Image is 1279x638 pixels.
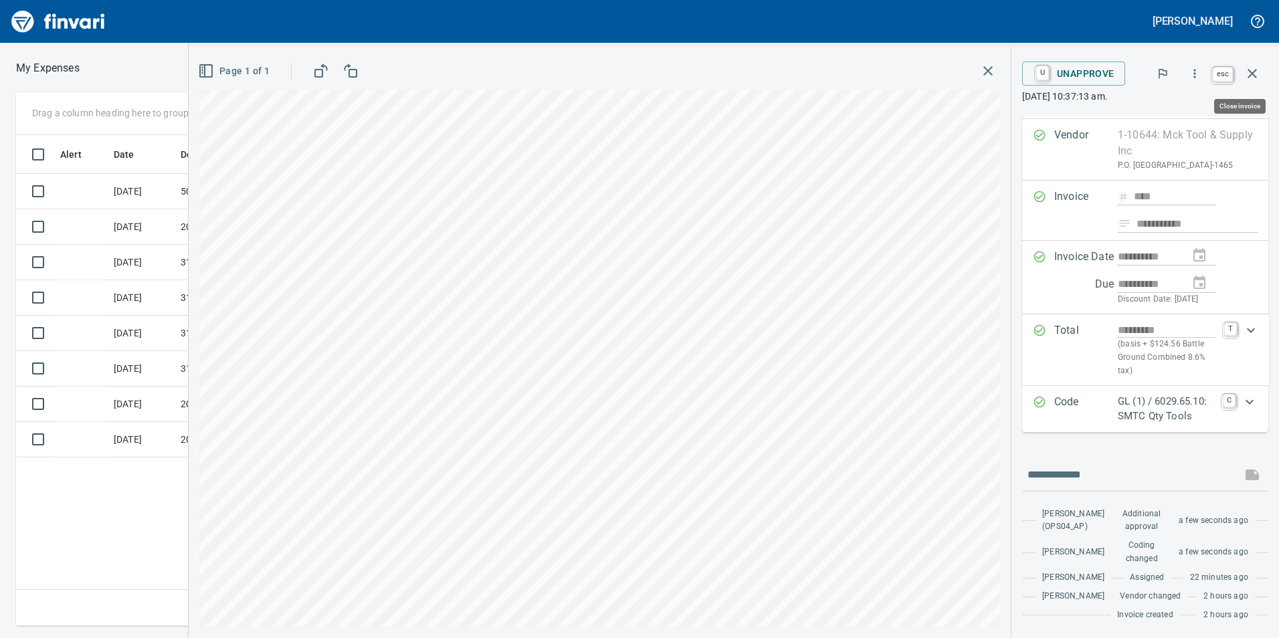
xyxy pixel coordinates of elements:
[175,422,296,457] td: 20.13279.65
[108,422,175,457] td: [DATE]
[1148,59,1177,88] button: Flag
[181,146,248,163] span: Description
[16,60,80,76] nav: breadcrumb
[1042,546,1104,559] span: [PERSON_NAME]
[108,316,175,351] td: [DATE]
[1203,590,1248,603] span: 2 hours ago
[1153,14,1233,28] h5: [PERSON_NAME]
[175,174,296,209] td: 50.10988.65
[1033,62,1114,85] span: Unapprove
[60,146,99,163] span: Alert
[1118,394,1215,424] p: GL (1) / 6029.65.10: SMTC Qty Tools
[108,245,175,280] td: [DATE]
[1179,514,1248,528] span: a few seconds ago
[8,5,108,37] img: Finvari
[108,280,175,316] td: [DATE]
[1120,590,1181,603] span: Vendor changed
[1179,546,1248,559] span: a few seconds ago
[108,387,175,422] td: [DATE]
[175,316,296,351] td: 31.1191.65
[1213,67,1233,82] a: esc
[1224,322,1237,336] a: T
[1149,11,1236,31] button: [PERSON_NAME]
[1036,66,1049,80] a: U
[108,174,175,209] td: [DATE]
[1022,386,1268,432] div: Expand
[1190,571,1248,584] span: 22 minutes ago
[175,245,296,280] td: 31.1194.65
[1022,314,1270,386] div: Expand
[1118,508,1165,534] span: Additional approval
[114,146,134,163] span: Date
[1117,609,1173,622] span: Invoice created
[114,146,152,163] span: Date
[1042,590,1104,603] span: [PERSON_NAME]
[175,280,296,316] td: 31.1185.65
[1054,394,1118,424] p: Code
[108,209,175,245] td: [DATE]
[1022,62,1125,86] button: UUnapprove
[181,146,231,163] span: Description
[1203,609,1248,622] span: 2 hours ago
[1022,90,1268,103] p: [DATE] 10:37:13 am.
[1130,571,1164,584] span: Assigned
[1042,571,1104,584] span: [PERSON_NAME]
[175,351,296,387] td: 31.1190.65
[195,59,275,84] button: Page 1 of 1
[1118,338,1216,378] p: (basis + $124.56 Battle Ground Combined 8.6% tax)
[108,351,175,387] td: [DATE]
[1054,322,1118,378] p: Total
[1223,394,1236,407] a: C
[16,60,80,76] p: My Expenses
[1118,539,1165,566] span: Coding changed
[60,146,82,163] span: Alert
[32,106,228,120] p: Drag a column heading here to group the table
[175,387,296,422] td: 20.9167.15
[1236,459,1268,491] span: This records your message into the invoice and notifies anyone mentioned
[175,209,296,245] td: 20.9110.20
[201,63,270,80] span: Page 1 of 1
[1042,508,1104,534] span: [PERSON_NAME] (OPS04_AP)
